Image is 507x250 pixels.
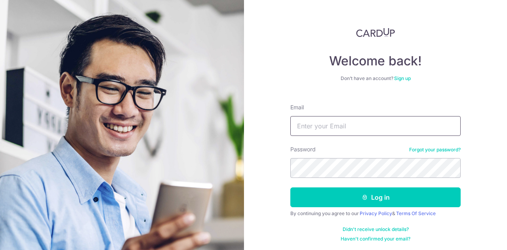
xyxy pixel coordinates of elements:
[290,75,461,82] div: Don’t have an account?
[356,28,395,37] img: CardUp Logo
[290,116,461,136] input: Enter your Email
[343,226,409,233] a: Didn't receive unlock details?
[290,210,461,217] div: By continuing you agree to our &
[290,53,461,69] h4: Welcome back!
[341,236,410,242] a: Haven't confirmed your email?
[409,147,461,153] a: Forgot your password?
[360,210,392,216] a: Privacy Policy
[394,75,411,81] a: Sign up
[290,187,461,207] button: Log in
[396,210,436,216] a: Terms Of Service
[290,103,304,111] label: Email
[290,145,316,153] label: Password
